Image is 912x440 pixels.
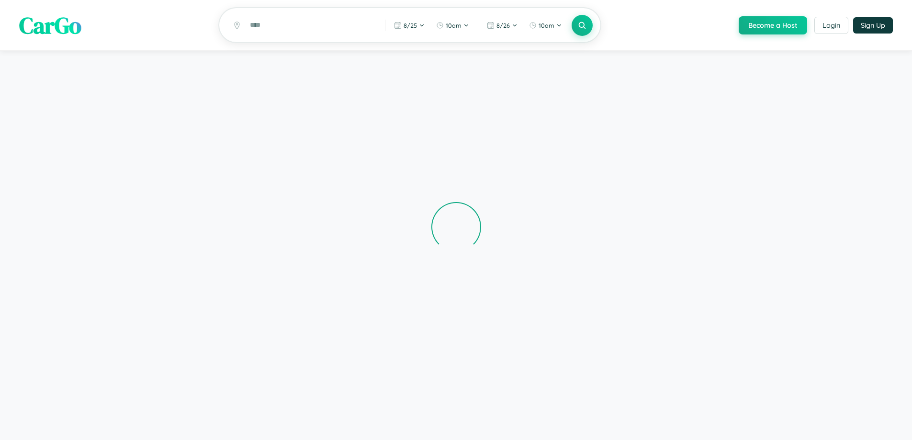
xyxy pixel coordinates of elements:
[814,17,848,34] button: Login
[496,22,510,29] span: 8 / 26
[482,18,522,33] button: 8/26
[739,16,807,34] button: Become a Host
[446,22,462,29] span: 10am
[431,18,474,33] button: 10am
[404,22,417,29] span: 8 / 25
[539,22,554,29] span: 10am
[524,18,567,33] button: 10am
[19,10,81,41] span: CarGo
[853,17,893,34] button: Sign Up
[389,18,429,33] button: 8/25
